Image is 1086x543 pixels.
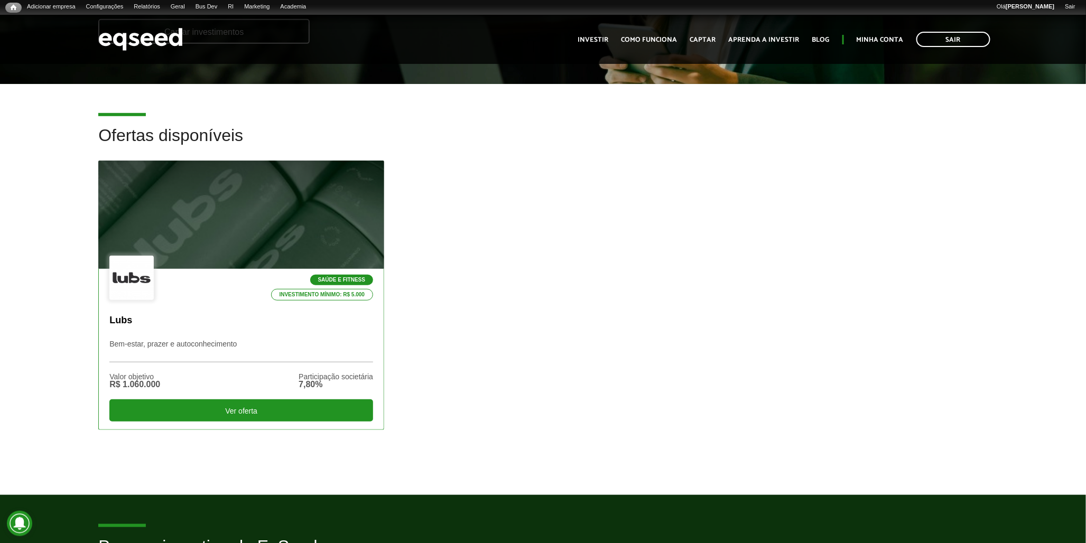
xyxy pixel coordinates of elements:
a: Bus Dev [190,3,223,11]
h2: Ofertas disponíveis [98,126,988,161]
a: Sair [916,32,990,47]
a: Investir [578,36,609,43]
a: RI [222,3,239,11]
p: Investimento mínimo: R$ 5.000 [271,289,374,301]
img: EqSeed [98,25,183,53]
strong: [PERSON_NAME] [1006,3,1054,10]
a: Aprenda a investir [729,36,800,43]
div: 7,80% [299,380,373,389]
a: Adicionar empresa [22,3,81,11]
a: Sair [1060,3,1081,11]
div: Ver oferta [109,399,373,422]
a: Configurações [81,3,129,11]
a: Saúde e Fitness Investimento mínimo: R$ 5.000 Lubs Bem-estar, prazer e autoconhecimento Valor obj... [98,161,384,429]
a: Academia [275,3,312,11]
a: Geral [165,3,190,11]
a: Blog [812,36,830,43]
a: Início [5,3,22,13]
a: Captar [690,36,716,43]
div: Valor objetivo [109,373,160,380]
a: Olá[PERSON_NAME] [991,3,1060,11]
span: Início [11,4,16,11]
p: Saúde e Fitness [310,275,373,285]
a: Como funciona [621,36,677,43]
a: Relatórios [128,3,165,11]
div: Participação societária [299,373,373,380]
p: Lubs [109,315,373,326]
a: Minha conta [857,36,904,43]
div: R$ 1.060.000 [109,380,160,389]
p: Bem-estar, prazer e autoconhecimento [109,340,373,362]
a: Marketing [239,3,275,11]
